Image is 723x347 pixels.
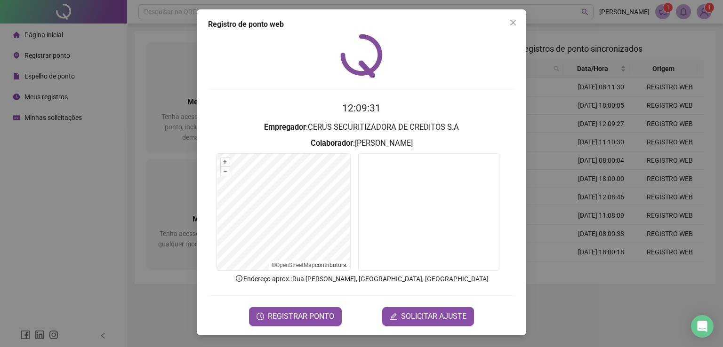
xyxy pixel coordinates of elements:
span: SOLICITAR AJUSTE [401,311,466,322]
h3: : CERUS SECURITIZADORA DE CREDITOS S.A [208,121,515,134]
span: edit [390,313,397,320]
span: clock-circle [257,313,264,320]
span: info-circle [235,274,243,283]
span: close [509,19,517,26]
li: © contributors. [272,262,347,268]
button: REGISTRAR PONTO [249,307,342,326]
div: Open Intercom Messenger [691,315,714,338]
strong: Colaborador [311,139,353,148]
button: editSOLICITAR AJUSTE [382,307,474,326]
p: Endereço aprox. : Rua [PERSON_NAME], [GEOGRAPHIC_DATA], [GEOGRAPHIC_DATA] [208,274,515,284]
button: Close [506,15,521,30]
strong: Empregador [264,123,306,132]
button: + [221,158,230,166]
a: OpenStreetMap [276,262,315,268]
time: 12:09:31 [342,103,381,114]
h3: : [PERSON_NAME] [208,137,515,150]
button: – [221,167,230,176]
img: QRPoint [340,34,383,78]
div: Registro de ponto web [208,19,515,30]
span: REGISTRAR PONTO [268,311,334,322]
